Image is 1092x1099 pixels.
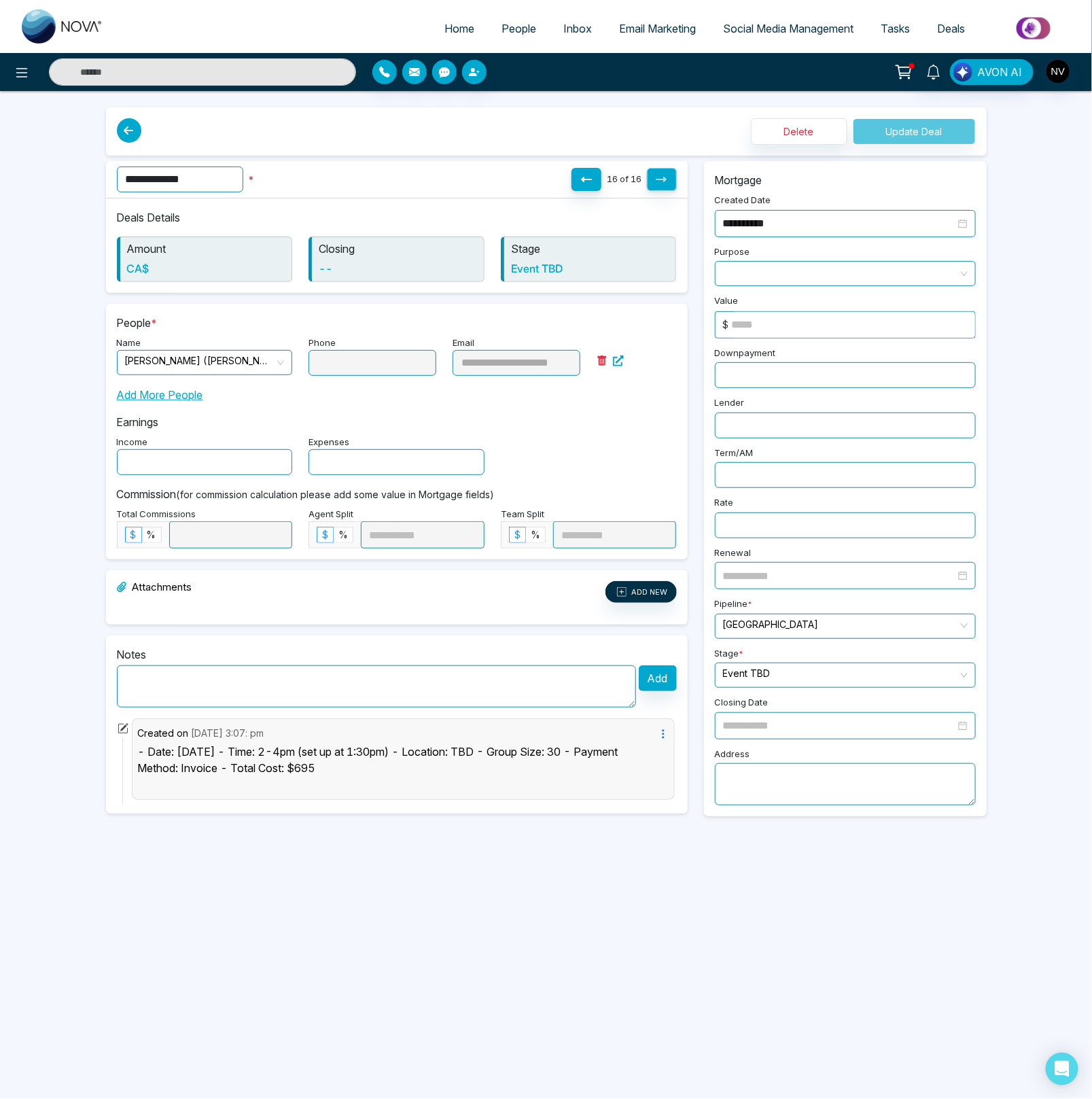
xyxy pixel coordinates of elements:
a: Deals [923,16,979,41]
label: Rate [715,496,734,512]
span: Home [444,22,474,35]
button: Add [639,665,677,691]
label: Pipeline [715,597,753,614]
label: Address [715,748,750,764]
span: [DATE] 3:07: pm [192,727,264,739]
label: Stage [715,647,744,663]
span: % [531,529,540,540]
h6: CA$ [127,262,285,275]
span: Email Marketing [619,22,696,35]
p: People [117,315,677,331]
label: Income [117,436,148,449]
p: Mortgage [715,172,976,188]
span: 16 of 16 [607,173,641,184]
span: $ [322,529,328,540]
p: Notes [117,646,677,663]
label: Lender [715,396,745,413]
a: Inbox [550,16,605,41]
button: Delete [751,118,847,145]
span: Social Media Management [723,22,853,35]
span: AVON AI [977,64,1022,80]
span: $ [130,529,137,540]
img: User Avatar [1046,60,1070,83]
p: Deals Details [117,209,677,226]
span: Add More People [117,387,203,403]
label: Agent Split [309,508,353,521]
label: Total Commissions [117,508,196,521]
span: Deals [937,22,965,35]
img: Lead Flow [953,63,972,82]
label: Purpose [715,245,750,262]
label: Email [453,336,474,350]
span: People [501,22,536,35]
span: Inbox [563,22,592,35]
img: Nova CRM Logo [22,10,103,43]
button: ADD NEW [605,581,677,603]
label: Downpayment [715,347,776,363]
label: Value [715,294,739,311]
span: Tasks [881,22,910,35]
a: Home [431,16,488,41]
label: Renewal [715,546,752,563]
span: Created on [138,727,189,739]
p: - Date: [DATE] - Time: 2-4pm (set up at 1:30pm) - Location: TBD - Group Size: 30 - Payment Method... [138,744,658,776]
label: Term/AM [715,447,754,463]
a: Social Media Management [709,16,867,41]
h6: Event TBD [511,262,669,275]
a: Tasks [867,16,923,41]
p: Earnings [117,414,677,430]
p: Stage [511,241,669,257]
div: Open Intercom Messenger [1046,1053,1078,1085]
p: Amount [127,241,285,257]
span: % [338,529,348,540]
label: Team Split [501,508,544,521]
p: Closing [319,241,477,257]
h6: -- [319,262,477,275]
h6: Attachments [117,581,192,597]
label: Created Date [715,194,771,210]
button: AVON AI [950,59,1034,85]
small: (for commission calculation please add some value in Mortgage fields) [177,489,495,500]
a: Email Marketing [605,16,709,41]
label: Expenses [309,436,349,449]
label: Name [117,336,141,350]
label: Closing Date [715,696,769,712]
span: % [147,529,156,540]
img: Market-place.gif [985,13,1084,43]
span: $ [514,529,521,540]
a: People [488,16,550,41]
p: Commission [117,486,677,502]
label: Phone [309,336,336,350]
